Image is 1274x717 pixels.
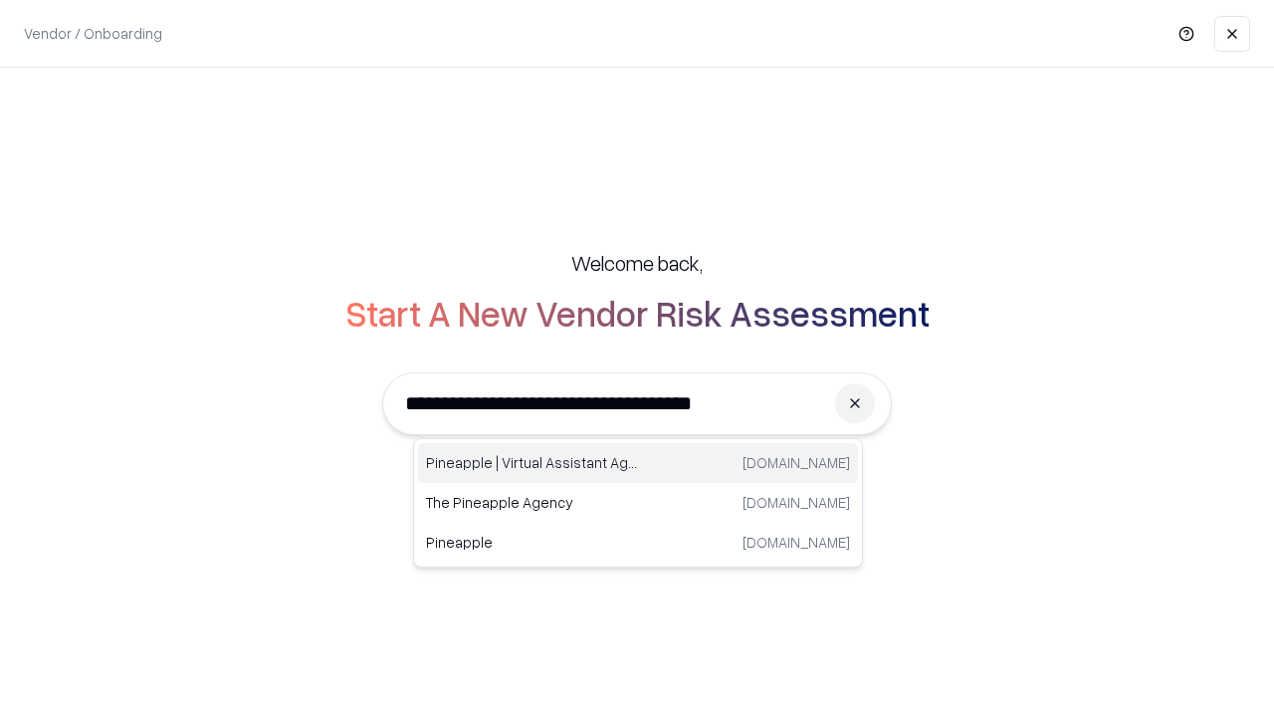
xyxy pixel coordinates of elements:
[413,438,863,568] div: Suggestions
[571,249,703,277] h5: Welcome back,
[426,492,638,513] p: The Pineapple Agency
[426,532,638,553] p: Pineapple
[743,492,850,513] p: [DOMAIN_NAME]
[24,23,162,44] p: Vendor / Onboarding
[743,532,850,553] p: [DOMAIN_NAME]
[426,452,638,473] p: Pineapple | Virtual Assistant Agency
[345,293,930,333] h2: Start A New Vendor Risk Assessment
[743,452,850,473] p: [DOMAIN_NAME]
